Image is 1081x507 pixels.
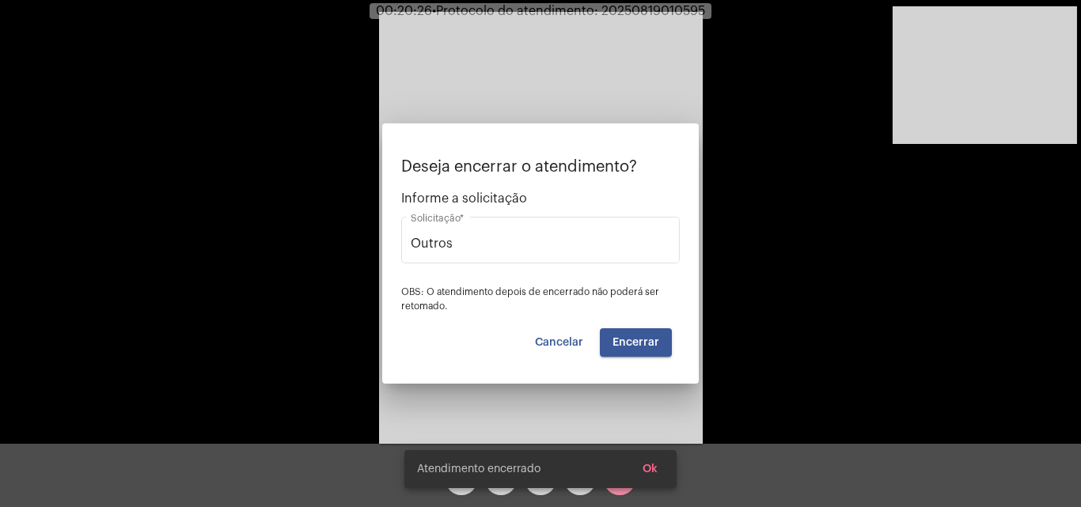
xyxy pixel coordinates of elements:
[432,5,705,17] span: Protocolo do atendimento: 20250819010595
[643,463,658,475] span: Ok
[600,328,672,357] button: Encerrar
[376,5,432,17] span: 00:20:26
[613,337,659,348] span: Encerrar
[522,328,596,357] button: Cancelar
[432,5,436,17] span: •
[401,287,659,311] span: OBS: O atendimento depois de encerrado não poderá ser retomado.
[417,461,540,477] span: Atendimento encerrado
[535,337,583,348] span: Cancelar
[411,236,670,251] input: Buscar solicitação
[401,158,680,176] p: Deseja encerrar o atendimento?
[401,191,680,206] span: Informe a solicitação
